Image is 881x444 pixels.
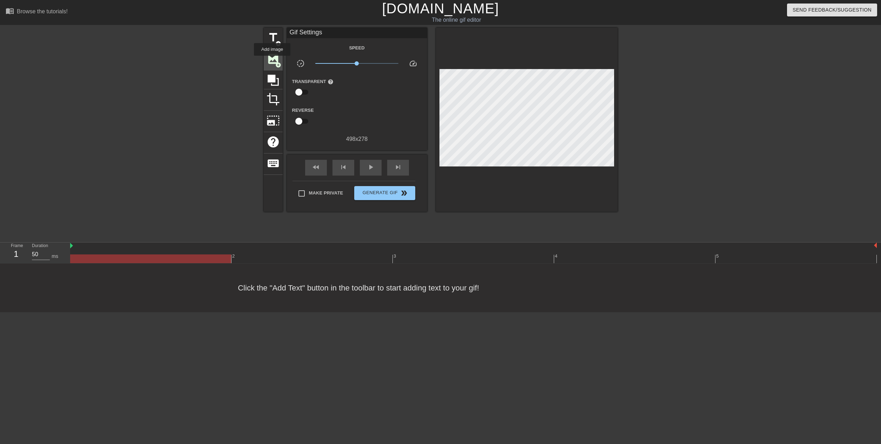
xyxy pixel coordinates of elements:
span: add_circle [275,41,281,47]
span: image [267,52,280,66]
span: keyboard [267,157,280,170]
div: 498 x 278 [287,135,427,143]
span: help [328,79,334,85]
div: 2 [232,253,236,260]
span: play_arrow [366,163,375,171]
a: [DOMAIN_NAME] [382,1,499,16]
span: fast_rewind [312,163,320,171]
span: photo_size_select_large [267,114,280,127]
span: speed [409,59,417,68]
div: Frame [6,243,27,263]
div: Gif Settings [287,28,427,38]
div: ms [52,253,58,260]
div: 3 [394,253,397,260]
span: title [267,31,280,44]
button: Generate Gif [354,186,415,200]
a: Browse the tutorials! [6,7,68,18]
span: slow_motion_video [296,59,305,68]
span: Send Feedback/Suggestion [793,6,872,14]
div: The online gif editor [297,16,616,24]
div: 4 [555,253,559,260]
button: Send Feedback/Suggestion [787,4,877,16]
div: Browse the tutorials! [17,8,68,14]
label: Reverse [292,107,314,114]
span: skip_previous [339,163,348,171]
label: Transparent [292,78,334,85]
label: Duration [32,244,48,248]
div: 5 [716,253,720,260]
span: add_circle [275,62,281,68]
span: menu_book [6,7,14,15]
span: help [267,135,280,149]
span: Make Private [309,190,343,197]
span: crop [267,93,280,106]
div: 1 [11,248,21,260]
img: bound-end.png [874,243,877,248]
span: skip_next [394,163,402,171]
span: Generate Gif [357,189,412,197]
span: double_arrow [400,189,408,197]
label: Speed [349,45,364,52]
